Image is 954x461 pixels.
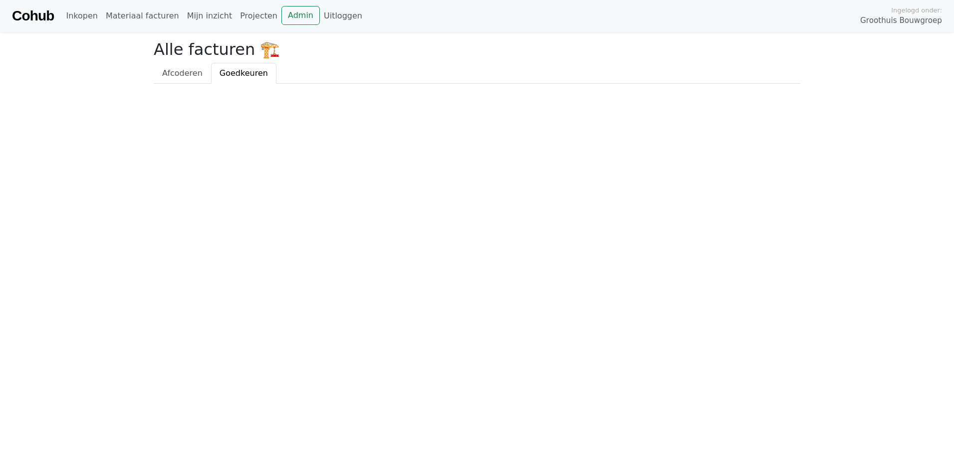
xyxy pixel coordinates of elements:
a: Mijn inzicht [183,6,237,26]
span: Goedkeuren [220,68,268,78]
h2: Alle facturen 🏗️ [154,40,800,59]
span: Groothuis Bouwgroep [860,15,942,26]
a: Uitloggen [320,6,366,26]
a: Inkopen [62,6,101,26]
a: Afcoderen [154,63,211,84]
a: Admin [281,6,320,25]
span: Afcoderen [162,68,203,78]
span: Ingelogd onder: [891,5,942,15]
a: Cohub [12,4,54,28]
a: Materiaal facturen [102,6,183,26]
a: Goedkeuren [211,63,276,84]
a: Projecten [236,6,281,26]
